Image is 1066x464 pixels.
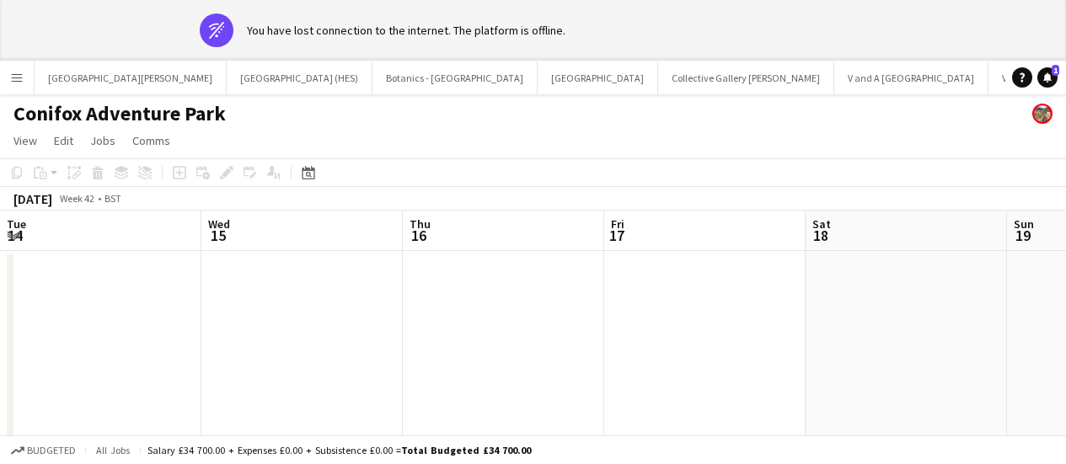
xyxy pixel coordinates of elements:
[611,216,624,232] span: Fri
[7,216,26,232] span: Tue
[90,133,115,148] span: Jobs
[7,130,44,152] a: View
[401,444,531,456] span: Total Budgeted £34 700.00
[13,133,37,148] span: View
[54,133,73,148] span: Edit
[208,216,230,232] span: Wed
[247,23,565,38] div: You have lost connection to the internet. The platform is offline.
[372,61,538,94] button: Botanics - [GEOGRAPHIC_DATA]
[27,445,76,456] span: Budgeted
[538,61,658,94] button: [GEOGRAPHIC_DATA]
[132,133,170,148] span: Comms
[93,444,133,456] span: All jobs
[4,226,26,245] span: 14
[83,130,122,152] a: Jobs
[410,216,431,232] span: Thu
[13,101,226,126] h1: Conifox Adventure Park
[1014,216,1034,232] span: Sun
[810,226,831,245] span: 18
[834,61,988,94] button: V and A [GEOGRAPHIC_DATA]
[104,192,121,205] div: BST
[47,130,80,152] a: Edit
[35,61,227,94] button: [GEOGRAPHIC_DATA][PERSON_NAME]
[658,61,834,94] button: Collective Gallery [PERSON_NAME]
[147,444,531,456] div: Salary £34 700.00 + Expenses £0.00 + Subsistence £0.00 =
[1011,226,1034,245] span: 19
[1052,65,1059,76] span: 1
[227,61,372,94] button: [GEOGRAPHIC_DATA] (HES)
[56,192,98,205] span: Week 42
[13,190,52,207] div: [DATE]
[206,226,230,245] span: 15
[1032,104,1053,124] app-user-avatar: Alyce Paton
[407,226,431,245] span: 16
[1037,67,1058,88] a: 1
[126,130,177,152] a: Comms
[812,216,831,232] span: Sat
[608,226,624,245] span: 17
[8,441,78,460] button: Budgeted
